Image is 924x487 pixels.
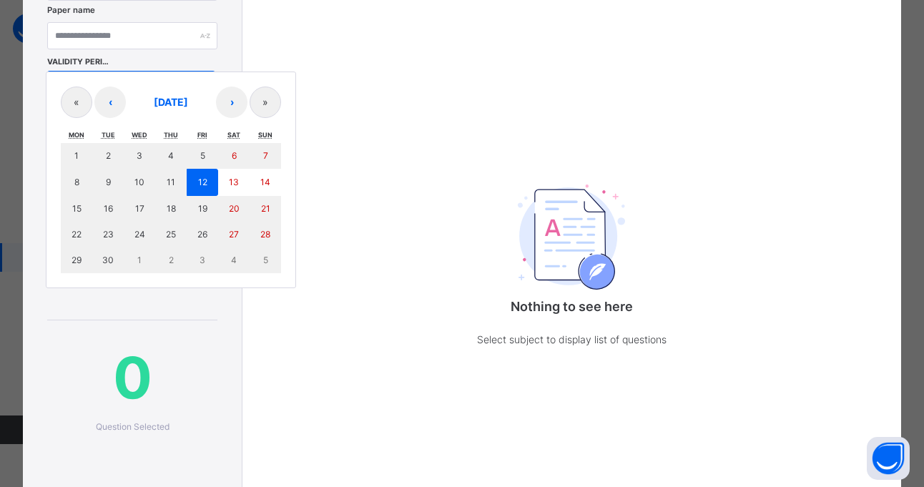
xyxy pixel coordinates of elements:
abbr: Saturday [227,131,240,139]
button: October 2, 2025 [155,247,187,273]
abbr: Monday [69,131,84,139]
abbr: September 6, 2025 [232,150,237,161]
abbr: September 10, 2025 [134,177,144,187]
abbr: September 27, 2025 [229,229,239,240]
button: September 15, 2025 [61,196,92,222]
abbr: September 8, 2025 [74,177,79,187]
button: September 3, 2025 [124,143,155,169]
button: October 3, 2025 [187,247,218,273]
button: September 22, 2025 [61,222,92,247]
button: September 30, 2025 [92,247,124,273]
button: September 26, 2025 [187,222,218,247]
button: September 20, 2025 [218,196,250,222]
abbr: October 5, 2025 [263,255,268,265]
abbr: Thursday [164,131,178,139]
abbr: September 11, 2025 [167,177,175,187]
button: September 2, 2025 [92,143,124,169]
abbr: September 26, 2025 [197,229,207,240]
button: ‹ [94,87,126,118]
button: September 17, 2025 [124,196,155,222]
abbr: September 21, 2025 [261,203,270,214]
button: October 5, 2025 [250,247,281,273]
button: September 10, 2025 [124,169,155,196]
label: Paper name [47,4,95,16]
span: Question Selected [96,421,169,432]
abbr: September 3, 2025 [137,150,142,161]
abbr: October 2, 2025 [169,255,174,265]
abbr: October 3, 2025 [200,255,205,265]
button: September 16, 2025 [92,196,124,222]
button: » [250,87,281,118]
p: Select subject to display list of questions [428,330,714,348]
button: September 24, 2025 [124,222,155,247]
abbr: September 17, 2025 [135,203,144,214]
abbr: Friday [197,131,207,139]
abbr: September 7, 2025 [263,150,268,161]
abbr: September 4, 2025 [168,150,174,161]
abbr: September 18, 2025 [167,203,176,214]
abbr: September 25, 2025 [166,229,176,240]
abbr: September 15, 2025 [72,203,82,214]
button: [DATE] [128,87,214,118]
abbr: September 14, 2025 [260,177,270,187]
button: September 13, 2025 [218,169,250,196]
abbr: September 28, 2025 [260,229,270,240]
button: September 11, 2025 [155,169,187,196]
abbr: October 4, 2025 [231,255,237,265]
button: September 14, 2025 [250,169,281,196]
button: September 29, 2025 [61,247,92,273]
abbr: September 12, 2025 [198,177,207,187]
abbr: September 2, 2025 [106,150,111,161]
abbr: September 13, 2025 [229,177,239,187]
abbr: September 24, 2025 [134,229,145,240]
button: October 1, 2025 [124,247,155,273]
abbr: Tuesday [102,131,115,139]
abbr: September 29, 2025 [72,255,82,265]
button: September 5, 2025 [187,143,218,169]
abbr: September 5, 2025 [200,150,205,161]
button: September 12, 2025 [187,169,218,196]
abbr: Sunday [258,131,272,139]
abbr: September 16, 2025 [104,203,113,214]
button: › [216,87,247,118]
abbr: September 23, 2025 [103,229,114,240]
button: September 18, 2025 [155,196,187,222]
button: September 25, 2025 [155,222,187,247]
img: empty_paper.ad750738770ac8374cccfa65f26fe3c4.svg [518,185,625,290]
div: Nothing to see here [428,145,714,377]
button: September 23, 2025 [92,222,124,247]
button: Open asap [867,437,910,480]
button: October 4, 2025 [218,247,250,273]
button: September 8, 2025 [61,169,92,196]
span: [DATE] [154,96,188,108]
abbr: September 19, 2025 [198,203,207,214]
span: Validity Period [47,56,110,68]
button: September 21, 2025 [250,196,281,222]
abbr: October 1, 2025 [137,255,142,265]
abbr: September 9, 2025 [106,177,111,187]
button: « [61,87,92,118]
span: 0 [47,335,217,420]
button: September 9, 2025 [92,169,124,196]
button: September 28, 2025 [250,222,281,247]
abbr: September 30, 2025 [102,255,114,265]
abbr: September 1, 2025 [74,150,79,161]
button: September 1, 2025 [61,143,92,169]
button: September 4, 2025 [155,143,187,169]
button: September 19, 2025 [187,196,218,222]
button: September 6, 2025 [218,143,250,169]
abbr: Wednesday [132,131,147,139]
button: September 27, 2025 [218,222,250,247]
abbr: September 22, 2025 [72,229,82,240]
abbr: September 20, 2025 [229,203,240,214]
button: September 7, 2025 [250,143,281,169]
p: Nothing to see here [428,297,714,316]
